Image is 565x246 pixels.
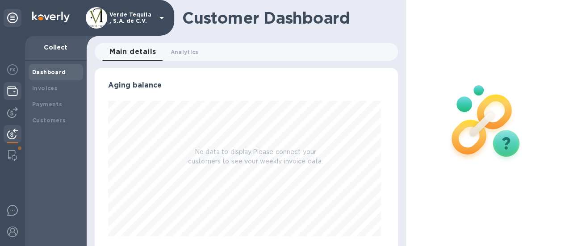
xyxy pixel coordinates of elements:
[7,86,18,96] img: Wallets
[4,9,21,27] div: Unpin categories
[171,47,199,57] span: Analytics
[7,64,18,75] img: Foreign exchange
[32,12,70,22] img: Logo
[32,69,66,75] b: Dashboard
[108,81,385,90] h3: Aging balance
[109,46,156,58] span: Main details
[109,12,154,24] p: Verde Tequila , S.A. de C.V.
[32,117,66,124] b: Customers
[32,85,58,92] b: Invoices
[32,43,80,52] p: Collect
[32,101,62,108] b: Payments
[182,8,392,27] h1: Customer Dashboard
